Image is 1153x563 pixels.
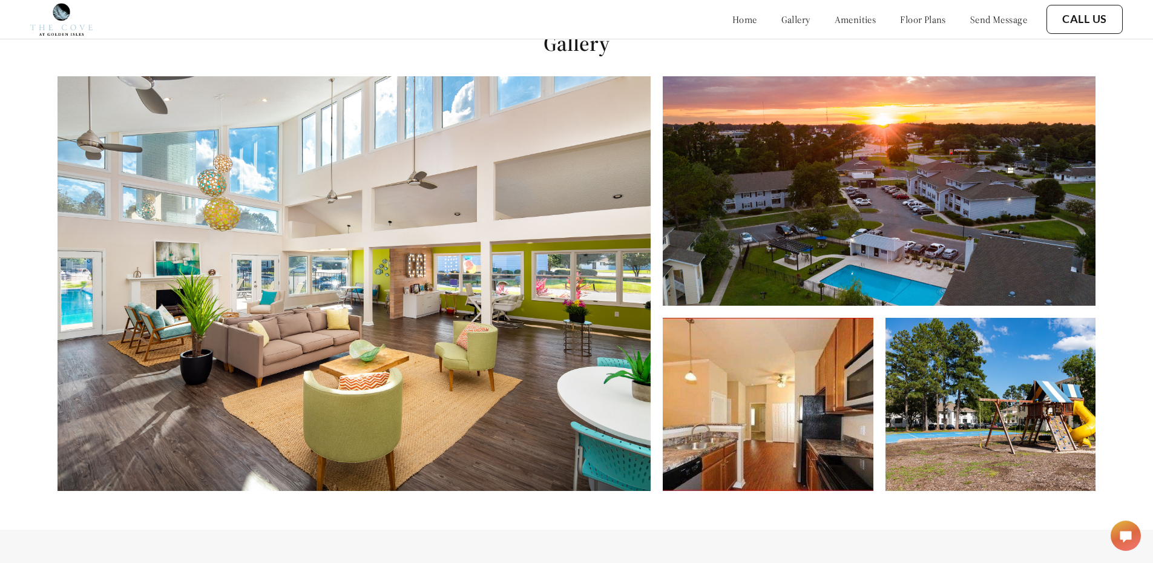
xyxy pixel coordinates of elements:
[835,13,876,25] a: amenities
[732,13,757,25] a: home
[1046,5,1123,34] button: Call Us
[30,3,93,36] img: cove_at_golden_isles_logo.png
[900,13,946,25] a: floor plans
[885,318,1096,491] img: Kids Playground and Recreation Area
[663,76,1095,306] img: Building Exterior at Sunset
[970,13,1027,25] a: send message
[663,318,873,491] img: Kitchen with High Ceilings
[1062,13,1107,26] a: Call Us
[781,13,810,25] a: gallery
[57,76,651,491] img: clubhouse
